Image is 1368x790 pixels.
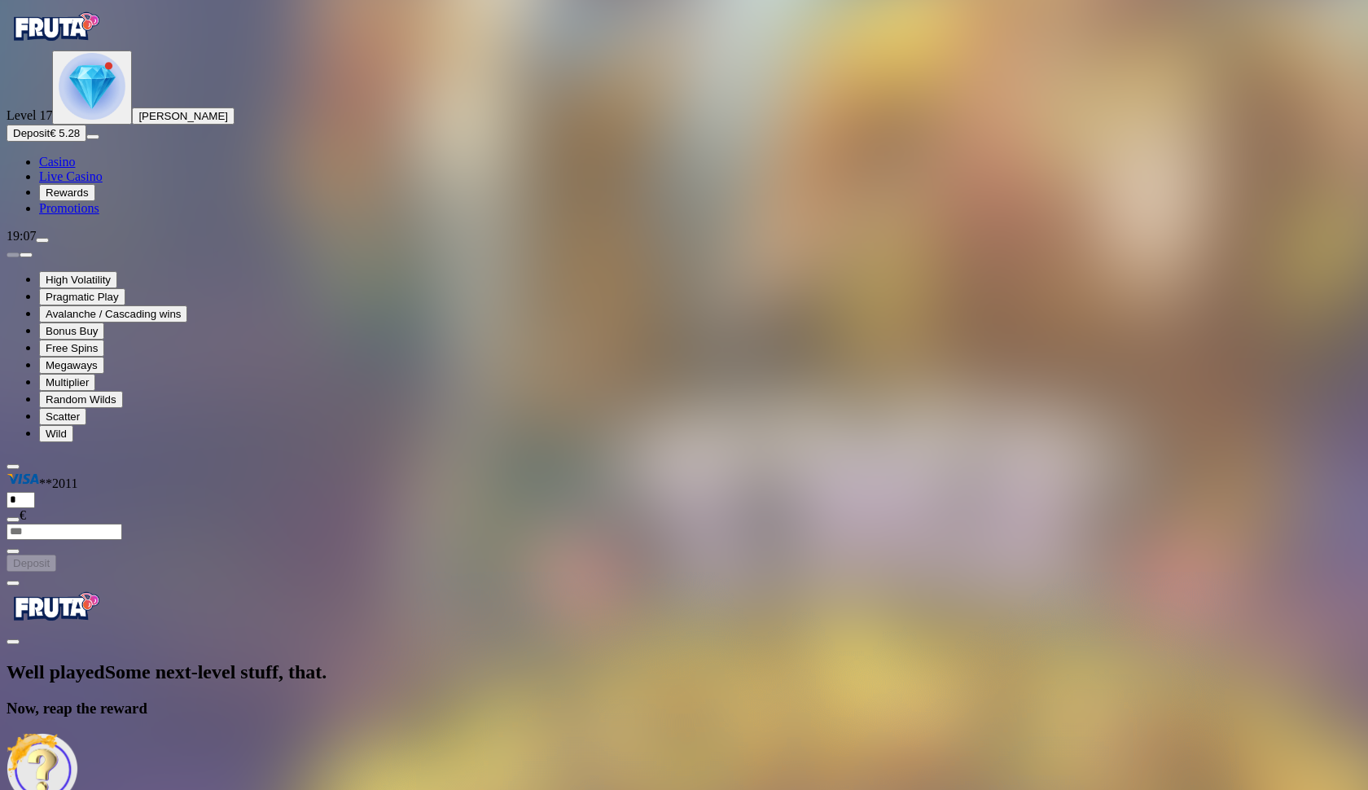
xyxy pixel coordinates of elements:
[46,376,89,388] span: Multiplier
[52,50,132,125] button: level unlocked
[20,508,26,522] span: €
[39,425,73,442] button: Wild
[46,359,98,371] span: Megaways
[7,7,1361,216] nav: Primary
[39,169,103,183] span: Live Casino
[7,470,39,488] img: Visa
[86,134,99,139] button: menu
[20,252,33,257] button: next slide
[39,374,95,391] button: Multiplier
[138,110,228,122] span: [PERSON_NAME]
[39,201,99,215] a: gift-inverted iconPromotions
[39,305,187,323] button: Avalanche / Cascading wins
[39,323,104,340] button: Bonus Buy
[46,393,116,406] span: Random Wilds
[46,325,98,337] span: Bonus Buy
[7,700,1361,718] h3: Now, reap the reward
[39,340,104,357] button: Free Spins
[39,155,75,169] a: diamond iconCasino
[50,127,80,139] span: € 5.28
[132,108,235,125] button: [PERSON_NAME]
[7,36,104,50] a: Fruta
[46,410,80,423] span: Scatter
[7,555,56,572] button: Deposit
[13,127,50,139] span: Deposit
[36,238,49,243] button: menu
[7,517,20,522] button: eye icon
[46,428,67,440] span: Wild
[39,357,104,374] button: Megaways
[105,661,327,682] span: Some next-level stuff, that.
[39,169,103,183] a: poker-chip iconLive Casino
[46,291,119,303] span: Pragmatic Play
[7,7,104,47] img: Fruta
[7,616,104,630] a: Fruta
[7,661,105,682] span: Well played
[7,639,20,644] button: close
[46,342,98,354] span: Free Spins
[39,288,125,305] button: Pragmatic Play
[7,464,20,469] button: Hide quick deposit form
[39,201,99,215] span: Promotions
[39,155,75,169] span: Casino
[46,274,111,286] span: High Volatility
[46,308,181,320] span: Avalanche / Cascading wins
[59,53,125,120] img: level unlocked
[7,586,104,627] img: Fruta
[7,125,86,142] button: Depositplus icon€ 5.28
[39,408,86,425] button: Scatter
[39,391,123,408] button: Random Wilds
[13,557,50,569] span: Deposit
[7,108,52,122] span: Level 17
[7,229,36,243] span: 19:07
[46,187,89,199] span: Rewards
[39,184,95,201] button: reward iconRewards
[39,271,117,288] button: High Volatility
[7,581,20,586] button: chevron-left icon
[7,252,20,257] button: prev slide
[7,549,20,554] button: eye icon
